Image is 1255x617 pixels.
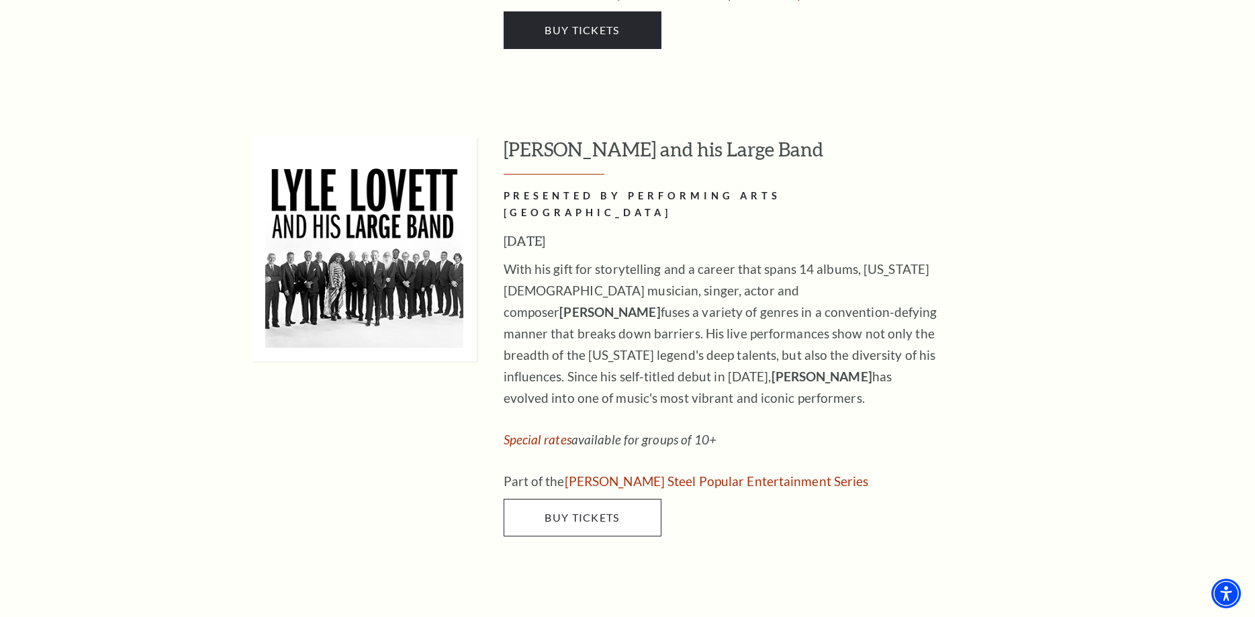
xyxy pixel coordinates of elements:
h2: PRESENTED BY PERFORMING ARTS [GEOGRAPHIC_DATA] [504,188,940,222]
em: available for groups of 10+ [504,432,717,447]
strong: [PERSON_NAME] [559,304,660,320]
span: With his gift for storytelling and a career that spans 14 albums, [US_STATE][DEMOGRAPHIC_DATA] mu... [504,261,937,406]
img: Lyle Lovett and his Large Band [252,136,477,361]
a: Irwin Steel Popular Entertainment Series - open in a new tab [565,473,869,489]
h3: [PERSON_NAME] and his Large Band [504,136,1044,175]
h3: [DATE] [504,230,940,252]
p: Part of the [504,471,940,492]
a: Buy Tickets [504,11,661,49]
div: Accessibility Menu [1211,579,1241,608]
a: Buy Tickets [504,499,661,536]
span: Buy Tickets [545,511,619,524]
a: Special rates [504,432,571,447]
span: Buy Tickets [545,23,619,36]
strong: [PERSON_NAME] [772,369,872,384]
